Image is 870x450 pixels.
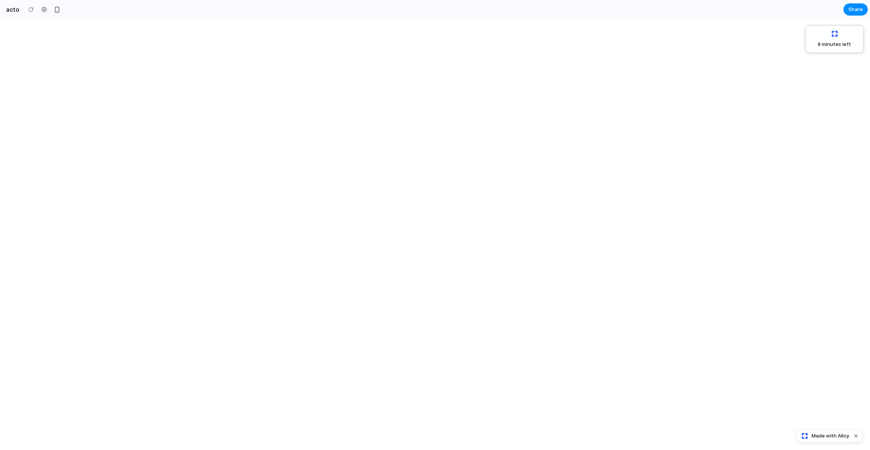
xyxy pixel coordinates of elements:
[3,5,19,14] h2: acto
[796,432,850,440] a: Made with Alloy
[848,6,863,13] span: Share
[812,432,849,440] span: Made with Alloy
[851,431,861,441] button: Dismiss watermark
[812,41,851,48] span: 9 minutes left
[843,3,868,16] button: Share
